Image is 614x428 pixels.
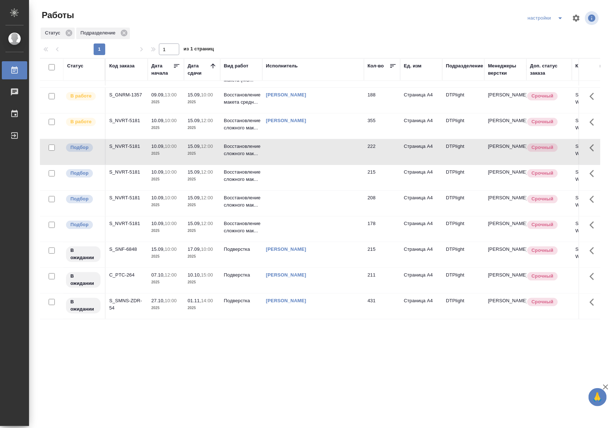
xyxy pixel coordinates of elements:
[364,216,400,242] td: 178
[568,9,585,27] span: Настроить таблицу
[65,143,101,153] div: Можно подбирать исполнителей
[165,169,177,175] p: 10:00
[488,194,523,201] p: [PERSON_NAME]
[201,298,213,303] p: 14:00
[224,169,259,183] p: Восстановление сложного мак...
[442,242,484,267] td: DTPlight
[201,169,213,175] p: 12:00
[201,92,213,97] p: 10:00
[585,139,603,157] button: Здесь прячутся важные кнопки
[400,165,442,190] td: Страница А4
[76,28,130,39] div: Подразделение
[201,272,213,278] p: 15:00
[532,144,553,151] p: Срочный
[442,216,484,242] td: DTPlight
[151,304,180,312] p: 2025
[532,92,553,100] p: Срочный
[188,176,217,183] p: 2025
[151,246,165,252] p: 15.09,
[532,118,553,125] p: Срочный
[40,9,74,21] span: Работы
[151,279,180,286] p: 2025
[151,195,165,200] p: 10.09,
[224,246,259,253] p: Подверстка
[488,62,523,77] div: Менеджеры верстки
[532,273,553,280] p: Срочный
[184,45,214,55] span: из 1 страниц
[65,194,101,204] div: Можно подбирать исполнителей
[488,143,523,150] p: [PERSON_NAME]
[266,246,306,252] a: [PERSON_NAME]
[109,117,144,124] div: S_NVRT-5181
[45,29,63,37] p: Статус
[67,62,83,70] div: Статус
[368,62,384,70] div: Кол-во
[488,297,523,304] p: [PERSON_NAME]
[488,271,523,279] p: [PERSON_NAME]
[109,143,144,150] div: S_NVRT-5181
[585,88,603,105] button: Здесь прячутся важные кнопки
[572,216,614,242] td: S_NVRT-5181-WK-028
[188,99,217,106] p: 2025
[585,268,603,285] button: Здесь прячутся важные кнопки
[224,194,259,209] p: Восстановление сложного мак...
[266,62,298,70] div: Исполнитель
[81,29,118,37] p: Подразделение
[585,216,603,234] button: Здесь прячутся важные кнопки
[572,242,614,267] td: S_SNF-6848-WK-003
[488,91,523,99] p: [PERSON_NAME]
[70,247,96,261] p: В ожидании
[188,150,217,157] p: 2025
[224,91,259,106] p: Восстановление макета средн...
[188,227,217,234] p: 2025
[65,271,101,288] div: Исполнитель назначен, приступать к работе пока рано
[151,99,180,106] p: 2025
[165,272,177,278] p: 12:00
[266,92,306,97] a: [PERSON_NAME]
[442,294,484,319] td: DTPlight
[442,113,484,139] td: DTPlight
[188,195,201,200] p: 15.09,
[572,88,614,113] td: S_GNRM-1357-WK-003
[488,220,523,227] p: [PERSON_NAME]
[526,12,568,24] div: split button
[585,242,603,259] button: Здесь прячутся важные кнопки
[65,297,101,314] div: Исполнитель назначен, приступать к работе пока рано
[109,246,144,253] div: S_SNF-6848
[532,221,553,228] p: Срочный
[442,165,484,190] td: DTPlight
[585,113,603,131] button: Здесь прячутся важные кнопки
[364,268,400,293] td: 211
[442,191,484,216] td: DTPlight
[151,298,165,303] p: 27.10,
[201,144,213,149] p: 12:00
[151,227,180,234] p: 2025
[109,220,144,227] div: S_NVRT-5181
[188,298,201,303] p: 01.11,
[400,242,442,267] td: Страница А4
[109,91,144,99] div: S_GNRM-1357
[188,92,201,97] p: 15.09,
[532,298,553,306] p: Срочный
[188,62,209,77] div: Дата сдачи
[165,246,177,252] p: 10:00
[188,118,201,123] p: 15.09,
[446,62,483,70] div: Подразделение
[41,28,75,39] div: Статус
[188,246,201,252] p: 17.09,
[364,88,400,113] td: 188
[65,169,101,178] div: Можно подбирать исполнителей
[109,297,144,312] div: S_SMNS-ZDR-54
[151,201,180,209] p: 2025
[400,139,442,165] td: Страница А4
[364,191,400,216] td: 208
[165,92,177,97] p: 13:00
[201,246,213,252] p: 10:00
[65,91,101,101] div: Исполнитель выполняет работу
[201,195,213,200] p: 12:00
[400,294,442,319] td: Страница А4
[188,221,201,226] p: 15.09,
[151,221,165,226] p: 10.09,
[109,62,135,70] div: Код заказа
[165,118,177,123] p: 10:00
